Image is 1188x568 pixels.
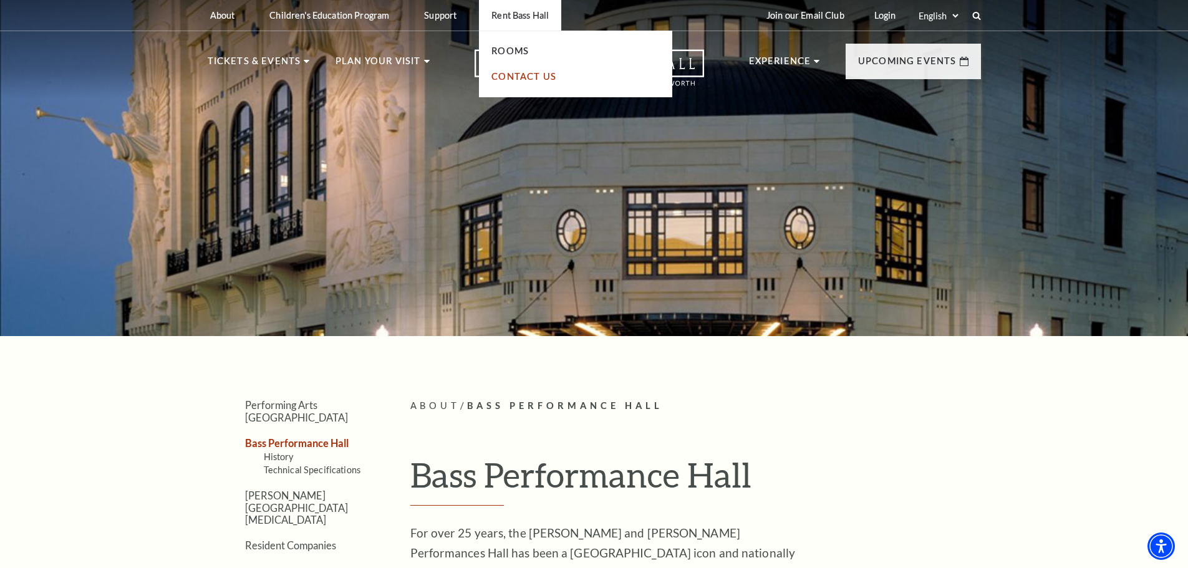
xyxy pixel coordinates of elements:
[264,451,294,462] a: History
[410,398,981,414] p: /
[491,10,549,21] p: Rent Bass Hall
[269,10,389,21] p: Children's Education Program
[245,437,349,449] a: Bass Performance Hall
[430,49,749,99] a: Open this option
[467,400,664,411] span: Bass Performance Hall
[1147,532,1175,560] div: Accessibility Menu
[210,10,235,21] p: About
[424,10,456,21] p: Support
[208,54,301,76] p: Tickets & Events
[336,54,421,76] p: Plan Your Visit
[749,54,811,76] p: Experience
[491,46,529,56] a: Rooms
[491,71,556,82] a: Contact Us
[245,399,348,423] a: Performing Arts [GEOGRAPHIC_DATA]
[858,54,957,76] p: Upcoming Events
[264,465,360,475] a: Technical Specifications
[410,455,981,506] h1: Bass Performance Hall
[245,489,348,526] a: [PERSON_NAME][GEOGRAPHIC_DATA][MEDICAL_DATA]
[916,10,960,22] select: Select:
[410,400,460,411] span: About
[245,539,336,551] a: Resident Companies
